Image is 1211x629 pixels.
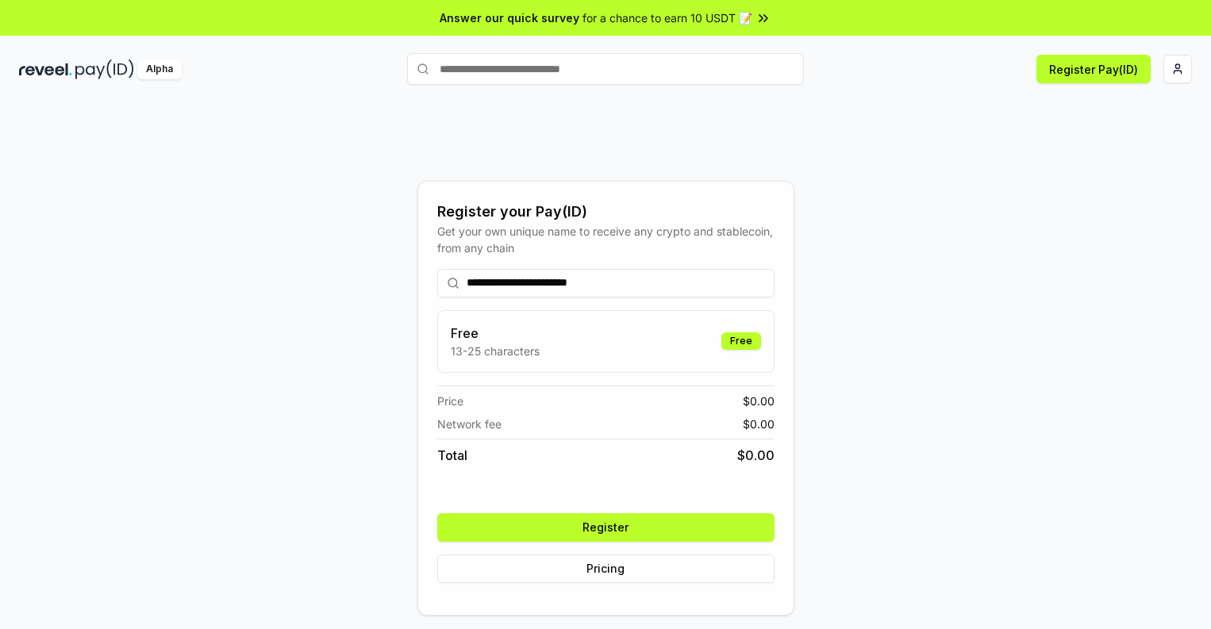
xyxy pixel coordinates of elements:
[437,554,775,583] button: Pricing
[437,223,775,256] div: Get your own unique name to receive any crypto and stablecoin, from any chain
[437,416,502,432] span: Network fee
[1036,55,1151,83] button: Register Pay(ID)
[743,416,775,432] span: $ 0.00
[743,393,775,409] span: $ 0.00
[721,332,761,350] div: Free
[582,10,752,26] span: for a chance to earn 10 USDT 📝
[437,201,775,223] div: Register your Pay(ID)
[19,59,72,79] img: reveel_dark
[440,10,579,26] span: Answer our quick survey
[437,446,467,465] span: Total
[437,513,775,542] button: Register
[737,446,775,465] span: $ 0.00
[137,59,182,79] div: Alpha
[451,343,540,359] p: 13-25 characters
[451,324,540,343] h3: Free
[437,393,463,409] span: Price
[75,59,134,79] img: pay_id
